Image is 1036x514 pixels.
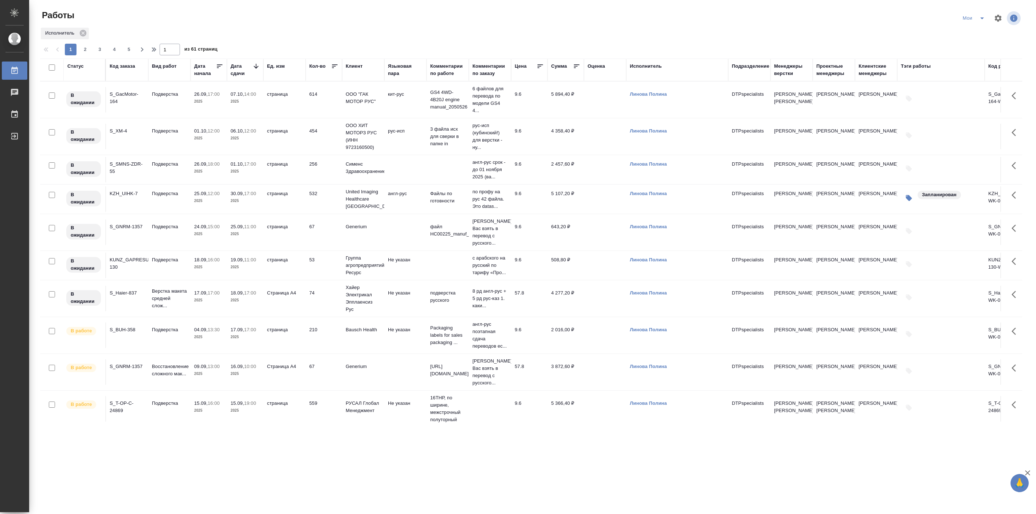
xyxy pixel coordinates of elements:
p: [PERSON_NAME], [PERSON_NAME] [774,91,809,105]
button: Здесь прячутся важные кнопки [1007,220,1025,237]
p: [PERSON_NAME] [774,289,809,297]
p: 12:00 [208,191,220,196]
p: подверстка русского [430,289,465,304]
p: 2025 [231,230,260,238]
td: S_T-OP-C-24869-WK-012 [985,396,1027,422]
p: 16:00 [208,400,220,406]
p: 11:00 [244,224,256,229]
p: 2025 [194,168,223,175]
p: В ожидании [71,162,97,176]
td: страница [263,124,306,149]
div: Исполнитель [41,28,89,39]
td: [PERSON_NAME] [813,220,855,245]
p: Подверстка [152,256,187,264]
div: Вид работ [152,63,177,70]
button: Здесь прячутся важные кнопки [1007,253,1025,270]
div: Исполнитель назначен, приступать к работе пока рано [66,190,102,207]
td: 9.6 [511,157,548,182]
p: [PERSON_NAME] [774,256,809,264]
div: Дата сдачи [231,63,252,77]
p: 17:00 [208,91,220,97]
p: 2025 [194,264,223,271]
span: Настроить таблицу [989,9,1007,27]
p: Сименс Здравоохранение [346,161,381,175]
td: [PERSON_NAME] [855,87,897,112]
p: 17.09, [231,327,244,332]
button: 2 [79,44,91,55]
div: Исполнитель выполняет работу [66,326,102,336]
div: Исполнитель выполняет работу [66,363,102,373]
button: 5 [123,44,135,55]
p: GS4 4WD-4B20J engine manual_2050526 [430,89,465,111]
button: Добавить тэги [901,400,917,416]
div: Исполнитель [630,63,662,70]
button: 3 [94,44,106,55]
td: кит-рус [384,87,427,112]
p: [PERSON_NAME] [774,190,809,197]
p: 15.09, [231,400,244,406]
p: 2025 [231,197,260,205]
td: Не указан [384,323,427,348]
button: Добавить тэги [901,91,917,107]
td: 5 107,20 ₽ [548,186,584,212]
p: 2025 [231,370,260,377]
td: страница [263,253,306,278]
p: [PERSON_NAME] [774,161,809,168]
td: DTPspecialists [728,87,770,112]
td: DTPspecialists [728,220,770,245]
td: KZH_UIHK-7-WK-014 [985,186,1027,212]
p: [PERSON_NAME] [774,127,809,135]
td: S_GacMotor-164-WK-026 [985,87,1027,112]
p: Подверстка [152,190,187,197]
td: DTPspecialists [728,323,770,348]
button: Здесь прячутся важные кнопки [1007,359,1025,377]
p: В ожидании [71,92,97,106]
p: 25.09, [231,224,244,229]
p: 04.09, [194,327,208,332]
button: Добавить тэги [901,289,917,305]
td: Не указан [384,286,427,311]
p: В ожидании [71,224,97,239]
p: 18:00 [208,161,220,167]
div: Исполнитель назначен, приступать к работе пока рано [66,289,102,307]
p: Packaging labels for sales packaging ... [430,324,465,346]
p: 13:30 [208,327,220,332]
p: Подверстка [152,400,187,407]
div: S_Haier-837 [110,289,145,297]
td: 559 [306,396,342,422]
span: 🙏 [1013,475,1026,491]
button: Изменить тэги [901,190,917,206]
div: KZH_UIHK-7 [110,190,145,197]
span: Посмотреть информацию [1007,11,1022,25]
td: S_Haier-837-WK-015 [985,286,1027,311]
td: 9.6 [511,396,548,422]
td: 9.6 [511,253,548,278]
p: 2025 [194,135,223,142]
td: 454 [306,124,342,149]
p: 8 рд англ-рус + 5 рд рус-каз 1. каки... [472,288,507,309]
button: Здесь прячутся важные кнопки [1007,323,1025,340]
p: 2025 [231,135,260,142]
p: Файлы по готовности [430,190,465,205]
p: 30.09, [231,191,244,196]
div: Языковая пара [388,63,423,77]
td: англ-рус [384,186,427,212]
button: Добавить тэги [901,256,917,272]
p: Группа агропредприятий Ресурс [346,254,381,276]
td: страница [263,396,306,422]
p: [PERSON_NAME] [774,326,809,333]
p: В ожидании [71,191,97,206]
td: DTPspecialists [728,124,770,149]
td: Страница А4 [263,286,306,311]
button: 🙏 [1011,474,1029,492]
a: Линова Полина [630,191,667,196]
p: 18.09, [194,257,208,262]
button: Здесь прячутся важные кнопки [1007,396,1025,414]
p: 06.10, [231,128,244,134]
button: Здесь прячутся важные кнопки [1007,124,1025,141]
div: Исполнитель выполняет работу [66,400,102,410]
div: S_XM-4 [110,127,145,135]
span: 4 [109,46,120,53]
p: ООО ХИТ МОТОРЗ РУС (ИНН 9723160500) [346,122,381,151]
td: [PERSON_NAME] [855,124,897,149]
